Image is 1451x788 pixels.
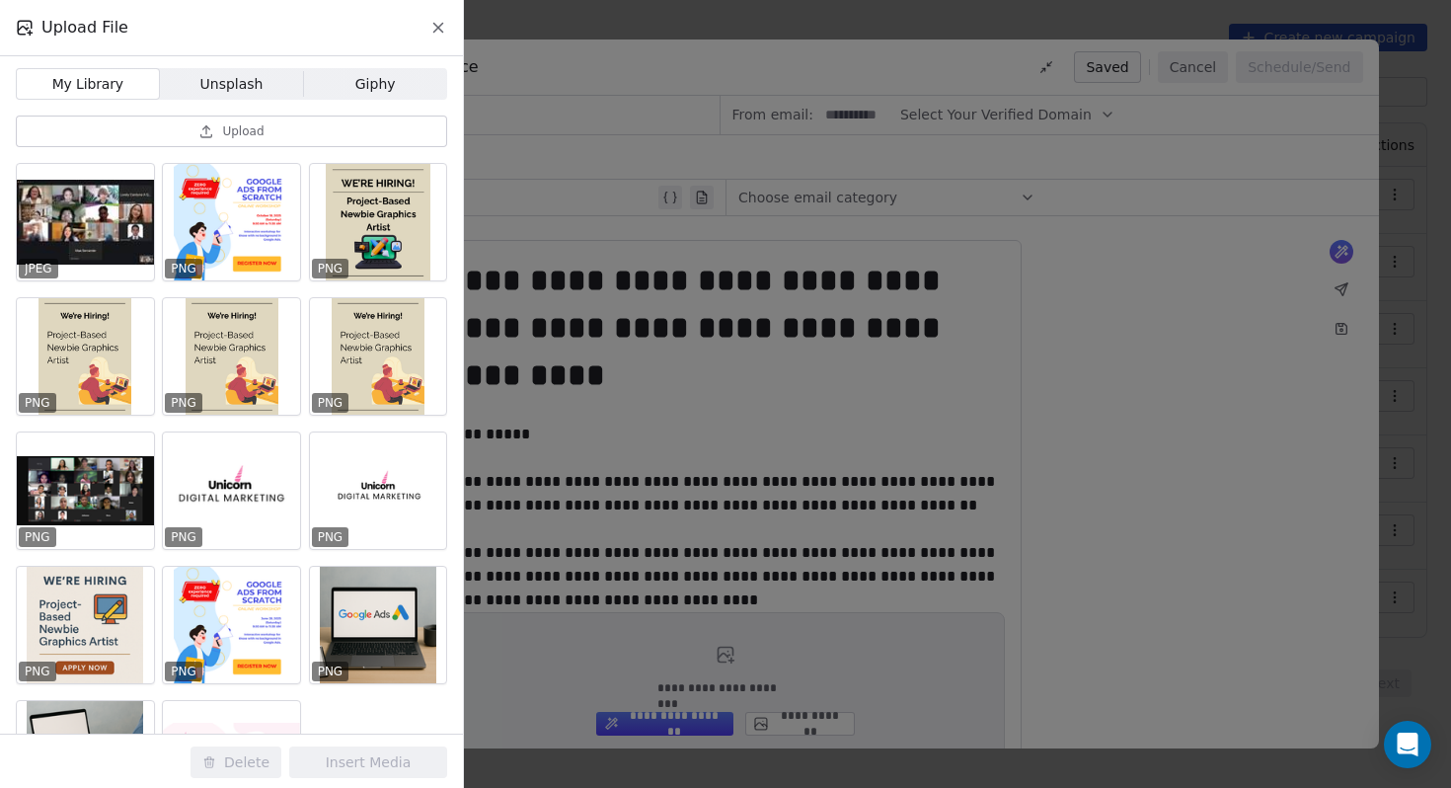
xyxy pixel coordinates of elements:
p: PNG [25,664,50,679]
p: PNG [318,664,344,679]
span: Upload File [41,16,128,39]
button: Delete [191,747,281,778]
p: PNG [318,529,344,545]
button: Upload [16,116,447,147]
span: Unsplash [200,74,264,95]
span: Upload [222,123,264,139]
p: PNG [25,395,50,411]
p: PNG [171,395,196,411]
p: PNG [25,529,50,545]
p: PNG [318,395,344,411]
p: PNG [171,529,196,545]
p: PNG [318,261,344,276]
span: Giphy [355,74,396,95]
p: PNG [171,664,196,679]
button: Insert Media [289,747,447,778]
p: JPEG [25,261,52,276]
p: PNG [171,261,196,276]
div: Open Intercom Messenger [1384,721,1431,768]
